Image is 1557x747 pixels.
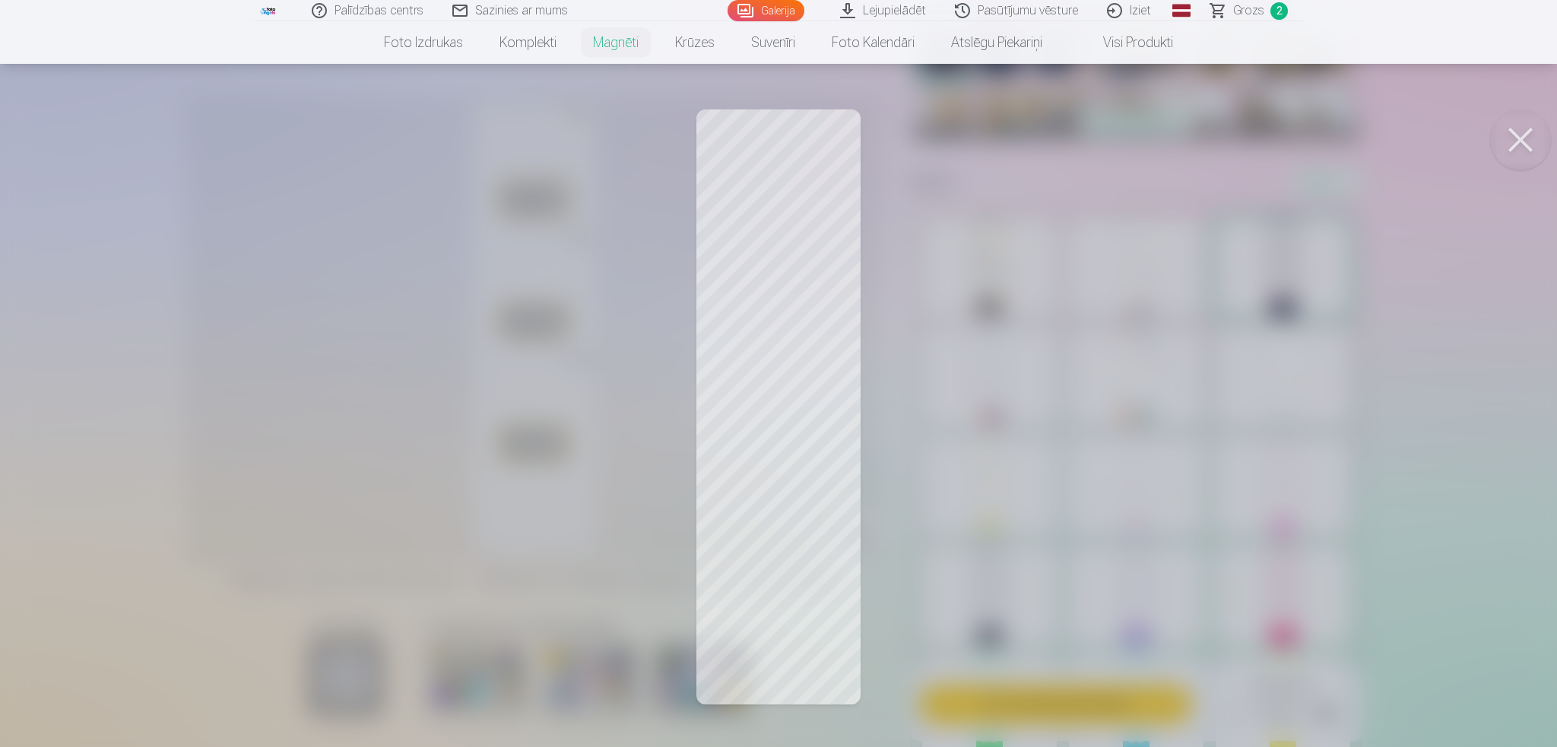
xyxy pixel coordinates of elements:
[366,21,481,64] a: Foto izdrukas
[481,21,575,64] a: Komplekti
[575,21,657,64] a: Magnēti
[1270,2,1288,20] span: 2
[260,6,277,15] img: /fa1
[657,21,733,64] a: Krūzes
[1233,2,1264,20] span: Grozs
[733,21,813,64] a: Suvenīri
[933,21,1061,64] a: Atslēgu piekariņi
[813,21,933,64] a: Foto kalendāri
[1061,21,1191,64] a: Visi produkti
